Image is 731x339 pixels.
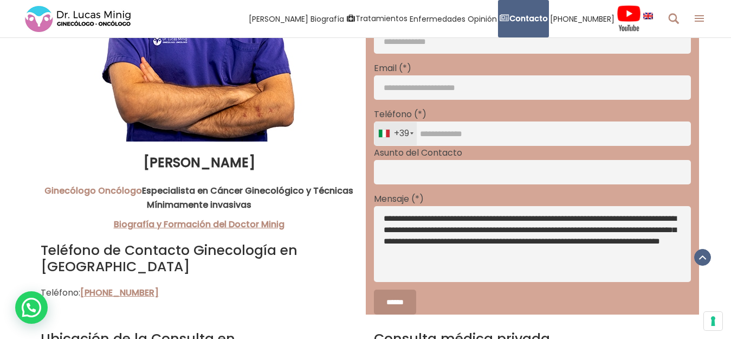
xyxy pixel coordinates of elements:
[15,291,48,324] div: WhatsApp contact
[643,12,653,19] img: language english
[374,146,691,160] p: Asunto del Contacto
[374,192,691,206] p: Mensaje (*)
[44,184,353,211] strong: Especialista en Cáncer Ginecológico y Técnicas Mínimamente invasivas
[468,12,497,25] span: Opinión
[80,286,159,299] a: [PHONE_NUMBER]
[410,12,465,25] span: Enfermedades
[509,13,548,24] strong: Contacto
[41,286,358,300] p: Teléfono:
[374,122,417,145] div: Italy (Italia): +39
[617,5,641,32] img: Videos Youtube Ginecología
[114,218,284,231] a: Biografía y Formación del Doctor Minig
[550,12,614,25] span: [PHONE_NUMBER]
[704,312,722,330] button: Sus preferencias de consentimiento para tecnologías de seguimiento
[310,12,344,25] span: Biografía
[379,122,417,145] div: +39
[44,184,142,197] a: Ginecólogo Oncólogo
[143,153,255,171] strong: [PERSON_NAME]
[41,242,358,275] h2: Teléfono de Contacto Ginecología en [GEOGRAPHIC_DATA]
[249,12,308,25] span: [PERSON_NAME]
[374,107,691,121] p: Teléfono (*)
[374,61,691,75] p: Email (*)
[355,12,407,25] span: Tratamientos
[374,1,691,315] form: Contact form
